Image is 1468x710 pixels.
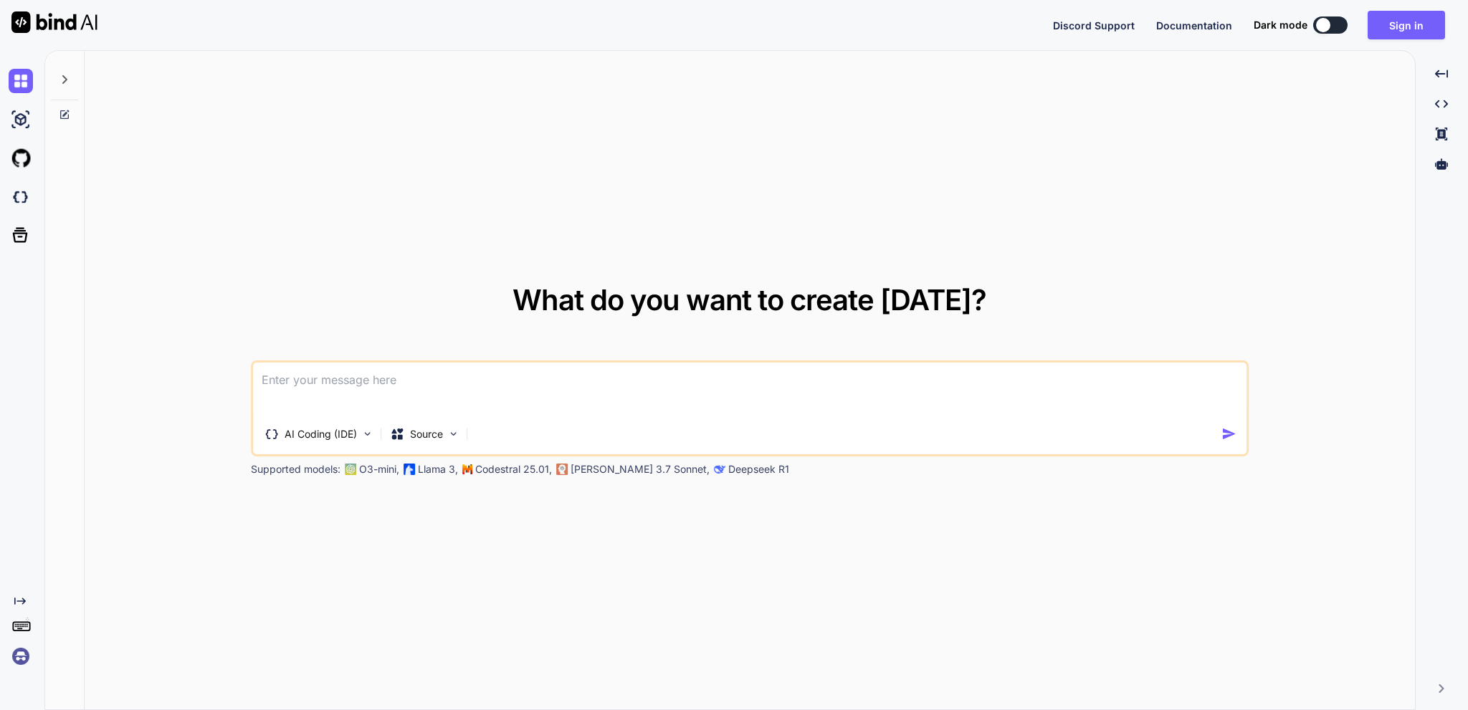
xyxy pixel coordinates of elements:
[404,464,415,475] img: Llama2
[251,462,340,476] p: Supported models:
[1053,18,1135,33] button: Discord Support
[418,462,458,476] p: Llama 3,
[9,185,33,209] img: darkCloudIdeIcon
[1368,11,1445,39] button: Sign in
[462,464,472,474] img: Mistral-AI
[11,11,97,33] img: Bind AI
[513,282,986,317] span: What do you want to create [DATE]?
[475,462,552,476] p: Codestral 25.01,
[1156,18,1232,33] button: Documentation
[345,464,356,475] img: GPT-4
[410,427,443,441] p: Source
[9,107,33,132] img: ai-studio
[9,644,33,668] img: signin
[1254,18,1307,32] span: Dark mode
[556,464,568,475] img: claude
[1156,19,1232,32] span: Documentation
[728,462,789,476] p: Deepseek R1
[285,427,357,441] p: AI Coding (IDE)
[447,428,459,440] img: Pick Models
[1221,426,1236,441] img: icon
[9,69,33,93] img: chat
[714,464,725,475] img: claude
[1053,19,1135,32] span: Discord Support
[9,146,33,171] img: githubLight
[361,428,373,440] img: Pick Tools
[571,462,710,476] p: [PERSON_NAME] 3.7 Sonnet,
[359,462,399,476] p: O3-mini,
